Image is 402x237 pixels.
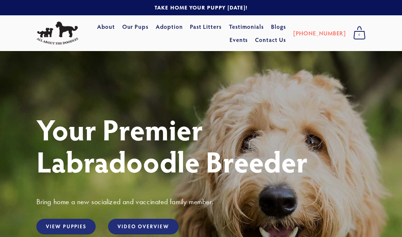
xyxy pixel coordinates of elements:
a: Video Overview [108,219,178,234]
a: 0 items in cart [350,24,369,42]
a: Our Pups [122,20,149,33]
a: Adoption [156,20,183,33]
a: [PHONE_NUMBER] [293,27,346,40]
h1: Your Premier Labradoodle Breeder [36,113,366,177]
a: View Puppies [36,219,96,234]
a: Contact Us [255,33,286,46]
a: Blogs [271,20,286,33]
h3: Bring home a new socialized and vaccinated family member. [36,197,366,206]
span: 0 [353,30,366,40]
a: Events [230,33,248,46]
a: Testimonials [229,20,264,33]
img: All About The Doodles [36,22,78,45]
a: About [97,20,115,33]
a: Past Litters [190,23,222,30]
